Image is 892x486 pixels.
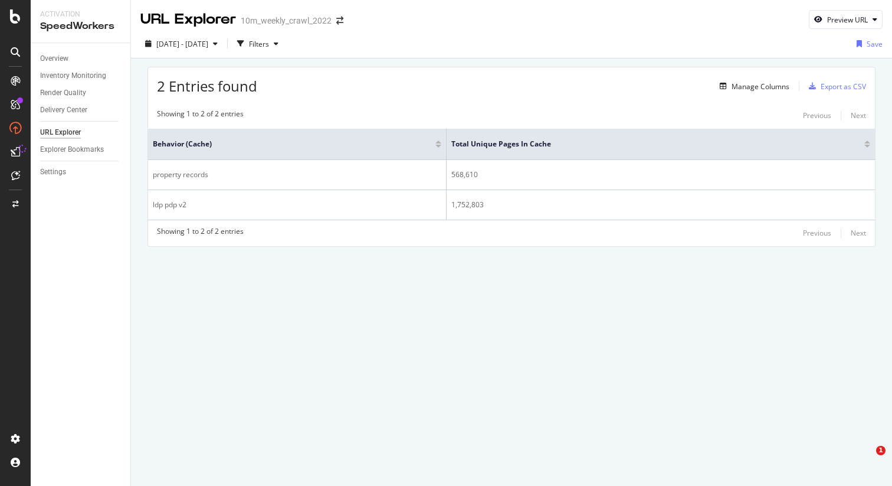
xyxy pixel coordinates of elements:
[157,76,257,96] span: 2 Entries found
[451,169,870,180] div: 568,610
[40,104,122,116] a: Delivery Center
[153,200,441,210] div: ldp pdp v2
[809,10,883,29] button: Preview URL
[803,226,831,240] button: Previous
[40,87,122,99] a: Render Quality
[40,9,121,19] div: Activation
[156,39,208,49] span: [DATE] - [DATE]
[851,226,866,240] button: Next
[876,446,886,455] span: 1
[40,143,122,156] a: Explorer Bookmarks
[451,139,847,149] span: Total Unique Pages in Cache
[40,166,66,178] div: Settings
[249,39,269,49] div: Filters
[867,39,883,49] div: Save
[827,15,868,25] div: Preview URL
[851,110,866,120] div: Next
[804,77,866,96] button: Export as CSV
[40,104,87,116] div: Delivery Center
[40,70,122,82] a: Inventory Monitoring
[40,53,68,65] div: Overview
[715,79,789,93] button: Manage Columns
[241,15,332,27] div: 10m_weekly_crawl_2022
[40,53,122,65] a: Overview
[40,19,121,33] div: SpeedWorkers
[821,81,866,92] div: Export as CSV
[451,200,870,210] div: 1,752,803
[40,143,104,156] div: Explorer Bookmarks
[157,226,244,240] div: Showing 1 to 2 of 2 entries
[140,9,236,30] div: URL Explorer
[40,70,106,82] div: Inventory Monitoring
[851,109,866,123] button: Next
[803,110,831,120] div: Previous
[153,139,418,149] span: Behavior (Cache)
[40,166,122,178] a: Settings
[803,228,831,238] div: Previous
[336,17,343,25] div: arrow-right-arrow-left
[852,446,880,474] iframe: Intercom live chat
[40,126,81,139] div: URL Explorer
[852,34,883,53] button: Save
[40,87,86,99] div: Render Quality
[157,109,244,123] div: Showing 1 to 2 of 2 entries
[851,228,866,238] div: Next
[732,81,789,92] div: Manage Columns
[153,169,441,180] div: property records
[232,34,283,53] button: Filters
[803,109,831,123] button: Previous
[140,34,222,53] button: [DATE] - [DATE]
[40,126,122,139] a: URL Explorer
